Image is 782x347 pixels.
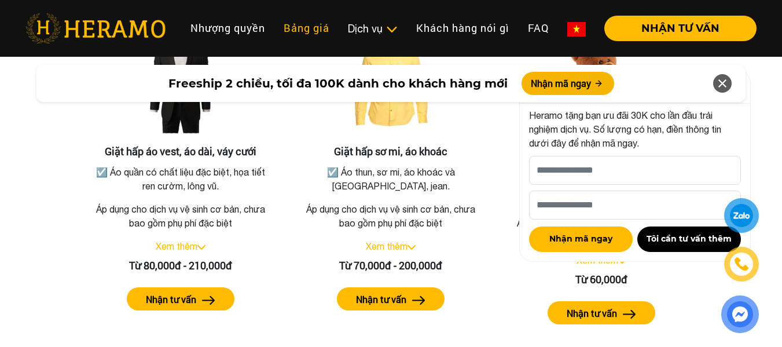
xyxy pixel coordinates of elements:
p: Áp dụng cho dịch vụ vệ sinh cơ bản, chưa bao gồm phụ phí đặc biệt [299,202,483,230]
div: Dịch vụ [348,21,398,36]
a: Xem thêm [577,255,618,265]
button: Nhận mã ngay [529,227,633,252]
p: Áp dụng cho dịch vụ vệ sinh cơ bản, chưa bao gồm phụ phí đặc biệt [509,216,693,244]
h3: Giặt hấp áo vest, áo dài, váy cưới [89,145,273,158]
p: ☑️ Dung dịch giặt khô an toàn cho sức khỏe cả gia đình, sạch sâu diệt khuẩn, hương thơm dễ chịu. [512,165,691,207]
a: Nhượng quyền [181,16,274,41]
button: Nhận tư vấn [548,301,655,324]
img: arrow [412,296,425,305]
p: Áp dụng cho dịch vụ vệ sinh cơ bản, chưa bao gồm phụ phí đặc biệt [89,202,273,230]
label: Nhận tư vấn [146,293,196,306]
button: Nhận mã ngay [522,72,614,95]
img: subToggleIcon [386,24,398,35]
a: Xem thêm [366,241,407,251]
p: ☑️ Áo quần có chất liệu đặc biệt, họa tiết ren cườm, lông vũ. [91,165,270,193]
button: Nhận tư vấn [337,287,445,311]
label: Nhận tư vấn [567,306,617,320]
a: Bảng giá [274,16,339,41]
img: arrow [623,310,636,319]
img: heramo-logo.png [25,13,166,43]
button: Tôi cần tư vấn thêm [637,227,741,252]
div: Từ 70,000đ - 200,000đ [299,258,483,273]
div: Từ 80,000đ - 210,000đ [89,258,273,273]
img: vn-flag.png [567,22,586,36]
button: NHẬN TƯ VẤN [604,16,757,41]
div: Từ 60,000đ [509,272,693,287]
img: arrow_down.svg [407,245,416,250]
label: Nhận tư vấn [356,293,406,306]
img: arrow [202,296,215,305]
p: Heramo tặng bạn ưu đãi 30K cho lần đầu trải nghiệm dịch vụ. Số lượng có hạn, điền thông tin dưới ... [529,108,741,150]
h3: Giặt hấp sơ mi, áo khoác [299,145,483,158]
a: Nhận tư vấn arrow [299,287,483,311]
a: Khách hàng nói gì [407,16,519,41]
a: Nhận tư vấn arrow [89,287,273,311]
a: FAQ [519,16,558,41]
h3: Giặt hấp chăn mền, thú nhồi bông [509,145,693,158]
a: Nhận tư vấn arrow [509,301,693,324]
a: NHẬN TƯ VẤN [595,23,757,34]
button: Nhận tư vấn [127,287,234,311]
p: ☑️ Áo thun, sơ mi, áo khoác và [GEOGRAPHIC_DATA], jean. [302,165,481,193]
img: phone-icon [733,256,750,272]
img: arrow_down.svg [197,245,205,250]
a: Xem thêm [156,241,197,251]
span: Freeship 2 chiều, tối đa 100K dành cho khách hàng mới [168,75,508,92]
a: phone-icon [726,249,757,280]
